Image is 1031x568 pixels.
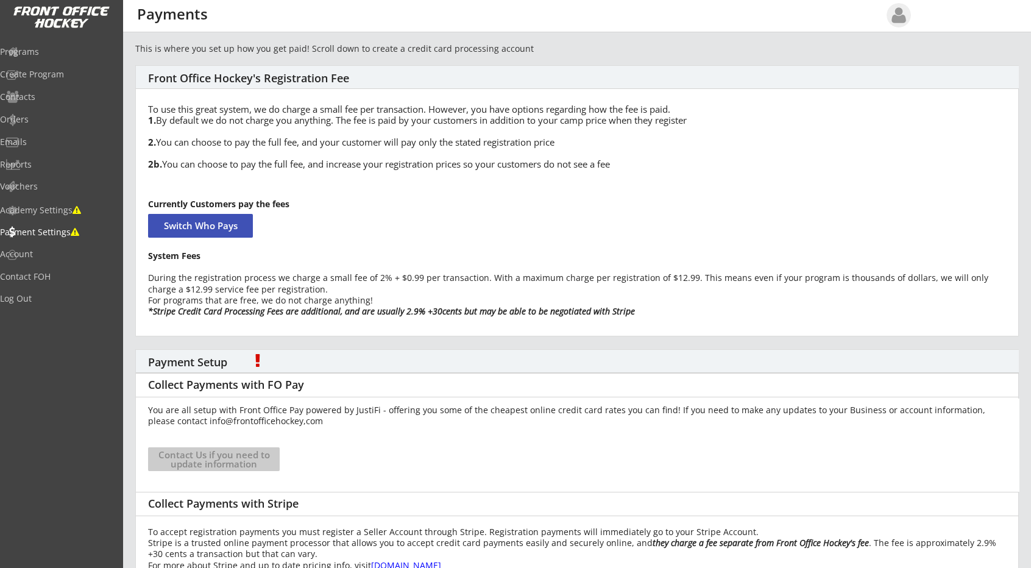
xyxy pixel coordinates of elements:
em: they charge a fee separate from Front Office Hockey's fee [653,537,869,548]
div: This is where you set up how you get paid! Scroll down to create a credit card processing account [135,43,650,55]
div: To use this great system, we do charge a small fee per transaction. However, you have options reg... [148,104,1007,169]
strong: 1. [148,114,156,126]
div: During the registration process we charge a small fee of 2% + $0.99 per transaction. With a maxim... [148,250,1007,317]
div: Payment Setup [148,356,246,369]
div: Currently Customers pay the fees [148,200,1007,208]
div: You are all setup with Front Office Pay powered by JustiFi - offering you some of the cheapest on... [148,405,1007,427]
div: Collect Payments with FO Pay [148,378,310,392]
strong: 2. [148,136,156,148]
strong: 2b. [148,158,162,170]
div: Collect Payments with Stripe [148,497,302,511]
em: *Stripe Credit Card Processing Fees are additional, and are usually 2.9% +30cents but may be able... [148,305,635,317]
strong: System Fees [148,250,200,261]
button: Switch Who Pays [148,214,253,238]
button: Contact Us if you need to update information [148,447,280,471]
div: Front Office Hockey's Registration Fee [148,72,693,85]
